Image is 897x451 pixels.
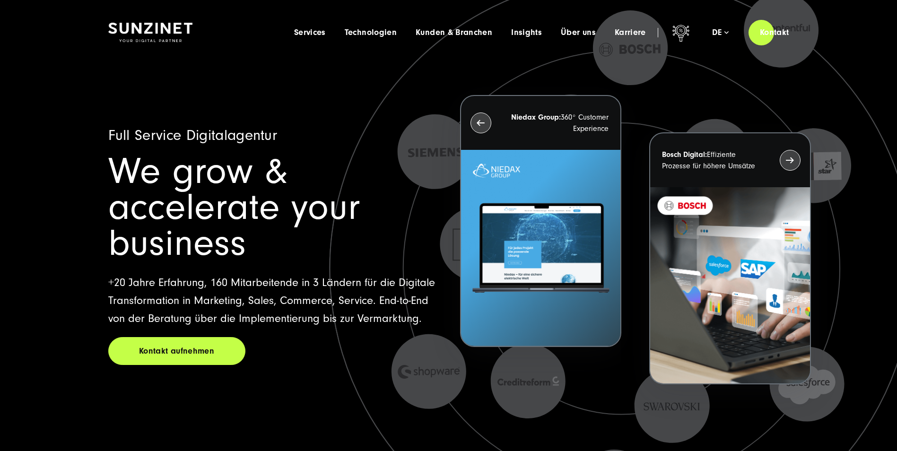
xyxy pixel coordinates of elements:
[108,154,437,261] h1: We grow & accelerate your business
[649,132,810,384] button: Bosch Digital:Effiziente Prozesse für höhere Umsätze BOSCH - Kundeprojekt - Digital Transformatio...
[508,112,609,134] p: 360° Customer Experience
[416,28,492,37] a: Kunden & Branchen
[650,187,810,383] img: BOSCH - Kundeprojekt - Digital Transformation Agentur SUNZINET
[662,149,762,172] p: Effiziente Prozesse für höhere Umsätze
[108,127,278,144] span: Full Service Digitalagentur
[461,150,620,346] img: Letztes Projekt von Niedax. Ein Laptop auf dem die Niedax Website geöffnet ist, auf blauem Hinter...
[511,113,561,121] strong: Niedax Group:
[460,95,621,347] button: Niedax Group:360° Customer Experience Letztes Projekt von Niedax. Ein Laptop auf dem die Niedax W...
[345,28,397,37] a: Technologien
[108,274,437,328] p: +20 Jahre Erfahrung, 160 Mitarbeitende in 3 Ländern für die Digitale Transformation in Marketing,...
[662,150,707,159] strong: Bosch Digital:
[108,23,192,43] img: SUNZINET Full Service Digital Agentur
[294,28,326,37] a: Services
[561,28,596,37] a: Über uns
[511,28,542,37] a: Insights
[749,19,801,46] a: Kontakt
[108,337,245,365] a: Kontakt aufnehmen
[712,28,729,37] div: de
[615,28,646,37] a: Karriere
